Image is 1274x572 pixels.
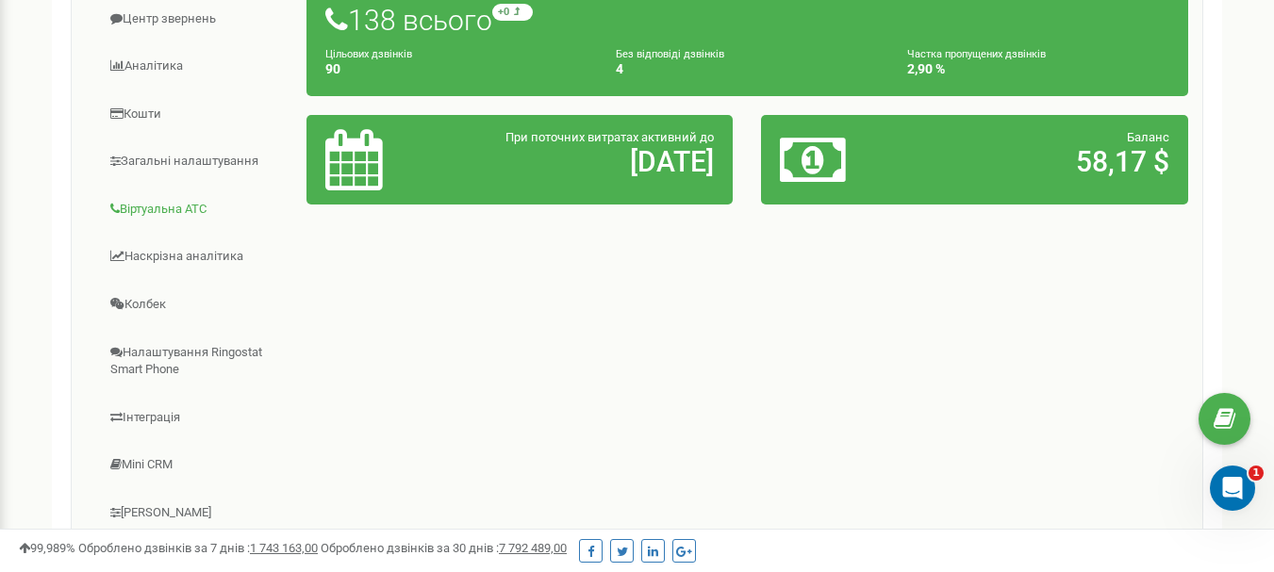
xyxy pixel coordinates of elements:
[907,48,1046,60] small: Частка пропущених дзвінків
[919,146,1169,177] h2: 58,17 $
[19,541,75,555] span: 99,989%
[86,187,307,233] a: Віртуальна АТС
[464,146,714,177] h2: [DATE]
[86,282,307,328] a: Колбек
[616,62,878,76] h4: 4
[499,541,567,555] u: 7 792 489,00
[86,43,307,90] a: Аналiтика
[325,48,412,60] small: Цільових дзвінків
[907,62,1169,76] h4: 2,90 %
[325,62,587,76] h4: 90
[616,48,724,60] small: Без відповіді дзвінків
[86,330,307,393] a: Налаштування Ringostat Smart Phone
[86,442,307,488] a: Mini CRM
[78,541,318,555] span: Оброблено дзвінків за 7 днів :
[1210,466,1255,511] iframe: Intercom live chat
[250,541,318,555] u: 1 743 163,00
[505,130,714,144] span: При поточних витратах активний до
[86,234,307,280] a: Наскрізна аналітика
[86,139,307,185] a: Загальні налаштування
[86,395,307,441] a: Інтеграція
[321,541,567,555] span: Оброблено дзвінків за 30 днів :
[1127,130,1169,144] span: Баланс
[86,490,307,536] a: [PERSON_NAME]
[325,4,1169,36] h1: 138 всього
[492,4,533,21] small: +0
[1249,466,1264,481] span: 1
[86,91,307,138] a: Кошти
